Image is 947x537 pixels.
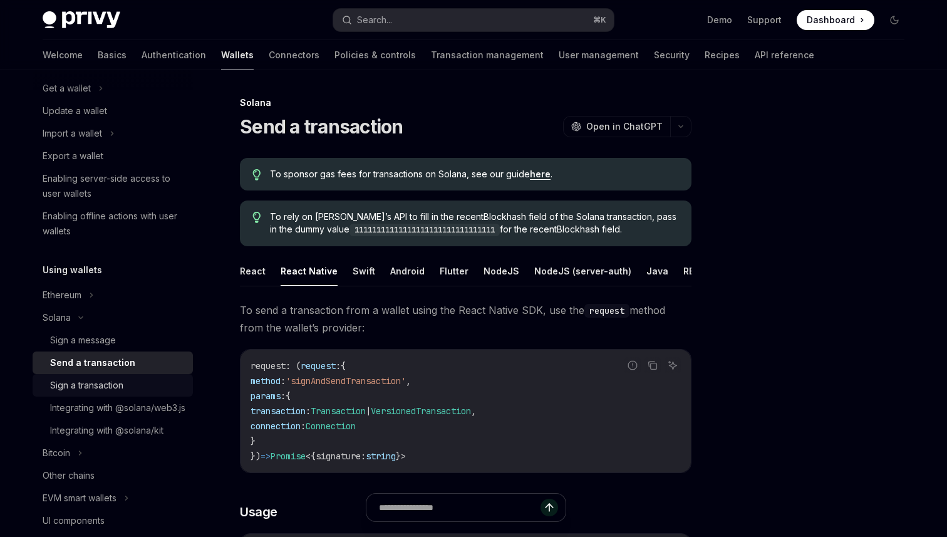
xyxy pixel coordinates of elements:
[884,10,904,30] button: Toggle dark mode
[286,390,291,402] span: {
[221,40,254,70] a: Wallets
[683,256,723,286] button: REST API
[33,329,193,352] a: Sign a message
[251,420,301,432] span: connection
[33,145,193,167] a: Export a wallet
[43,310,71,325] div: Solana
[406,375,411,387] span: ,
[334,40,416,70] a: Policies & controls
[286,360,301,372] span: : (
[654,40,690,70] a: Security
[379,494,541,521] input: Ask a question...
[559,40,639,70] a: User management
[563,116,670,137] button: Open in ChatGPT
[98,40,127,70] a: Basics
[33,464,193,487] a: Other chains
[401,451,406,462] span: >
[431,40,544,70] a: Transaction management
[747,14,782,26] a: Support
[366,405,371,417] span: |
[33,352,193,374] a: Send a transaction
[471,405,476,417] span: ,
[43,103,107,118] div: Update a wallet
[349,224,500,236] code: 11111111111111111111111111111111
[33,487,193,509] button: EVM smart wallets
[251,435,256,447] span: }
[251,360,286,372] span: request
[33,205,193,242] a: Enabling offline actions with user wallets
[240,256,266,286] button: React
[252,169,261,180] svg: Tip
[33,122,193,145] button: Import a wallet
[707,14,732,26] a: Demo
[43,288,81,303] div: Ethereum
[311,405,366,417] span: Transaction
[366,451,396,462] span: string
[240,115,403,138] h1: Send a transaction
[269,40,319,70] a: Connectors
[440,256,468,286] button: Flutter
[316,451,361,462] span: signature
[306,405,311,417] span: :
[33,306,193,329] button: Solana
[43,171,185,201] div: Enabling server-side access to user wallets
[33,442,193,464] button: Bitcoin
[43,126,102,141] div: Import a wallet
[240,96,691,109] div: Solana
[371,405,471,417] span: VersionedTransaction
[50,423,163,438] div: Integrating with @solana/kit
[646,256,668,286] button: Java
[271,451,306,462] span: Promise
[261,451,271,462] span: =>
[624,357,641,373] button: Report incorrect code
[644,357,661,373] button: Copy the contents from the code block
[50,355,135,370] div: Send a transaction
[33,167,193,205] a: Enabling server-side access to user wallets
[33,100,193,122] a: Update a wallet
[270,211,679,236] span: To rely on [PERSON_NAME]’s API to fill in the recentBlockhash field of the Solana transaction, pa...
[306,451,311,462] span: <
[281,256,338,286] button: React Native
[33,284,193,306] button: Ethereum
[43,468,95,483] div: Other chains
[705,40,740,70] a: Recipes
[43,513,105,528] div: UI components
[281,375,286,387] span: :
[665,357,681,373] button: Ask AI
[797,10,874,30] a: Dashboard
[270,168,679,180] span: To sponsor gas fees for transactions on Solana, see our guide .
[50,400,185,415] div: Integrating with @solana/web3.js
[357,13,392,28] div: Search...
[306,420,356,432] span: Connection
[33,509,193,532] a: UI components
[33,374,193,397] a: Sign a transaction
[484,256,519,286] button: NodeJS
[353,256,375,286] button: Swift
[251,405,306,417] span: transaction
[584,304,629,318] code: request
[50,333,116,348] div: Sign a message
[251,451,261,462] span: })
[50,378,123,393] div: Sign a transaction
[252,212,261,223] svg: Tip
[586,120,663,133] span: Open in ChatGPT
[142,40,206,70] a: Authentication
[281,390,286,402] span: :
[534,256,631,286] button: NodeJS (server-auth)
[530,169,551,180] a: here
[43,40,83,70] a: Welcome
[43,11,120,29] img: dark logo
[541,499,558,516] button: Send message
[390,256,425,286] button: Android
[593,15,606,25] span: ⌘ K
[43,491,116,506] div: EVM smart wallets
[301,360,336,372] span: request
[301,420,306,432] span: :
[807,14,855,26] span: Dashboard
[286,375,406,387] span: 'signAndSendTransaction'
[33,397,193,419] a: Integrating with @solana/web3.js
[361,451,366,462] span: :
[43,446,70,461] div: Bitcoin
[311,451,316,462] span: {
[341,360,346,372] span: {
